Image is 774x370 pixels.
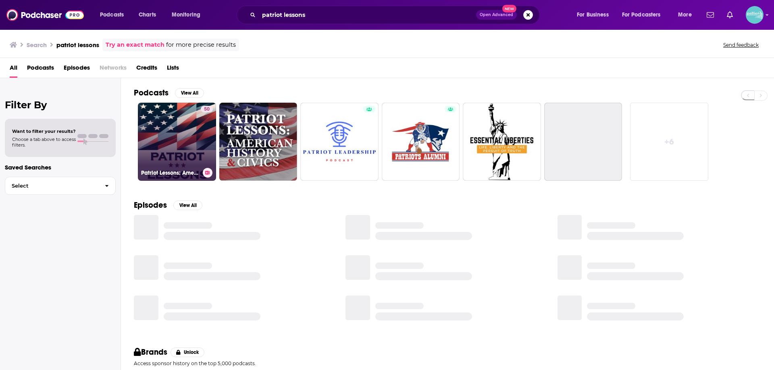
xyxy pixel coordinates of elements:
[5,183,98,188] span: Select
[6,7,84,23] img: Podchaser - Follow, Share and Rate Podcasts
[746,6,764,24] span: Logged in as JessicaPellien
[5,163,116,171] p: Saved Searches
[5,99,116,111] h2: Filter By
[746,6,764,24] img: User Profile
[134,200,202,210] a: EpisodesView All
[721,41,761,48] button: Send feedback
[480,13,513,17] span: Open Advanced
[134,200,167,210] h2: Episodes
[56,41,99,49] h3: patriot lessons
[622,9,661,21] span: For Podcasters
[201,106,213,112] a: 50
[12,128,76,134] span: Want to filter your results?
[617,8,672,21] button: open menu
[571,8,619,21] button: open menu
[746,6,764,24] button: Show profile menu
[5,177,116,195] button: Select
[175,88,204,98] button: View All
[244,6,547,24] div: Search podcasts, credits, & more...
[27,41,47,49] h3: Search
[138,103,216,181] a: 50Patriot Lessons: American History and Civics (Constitution, Declaration of Independence, etc.)
[171,347,205,357] button: Unlock
[703,8,717,22] a: Show notifications dropdown
[12,136,76,148] span: Choose a tab above to access filters.
[27,61,54,78] a: Podcasts
[134,360,761,366] p: Access sponsor history on the top 5,000 podcasts.
[64,61,90,78] a: Episodes
[172,9,200,21] span: Monitoring
[167,61,179,78] a: Lists
[476,10,517,20] button: Open AdvancedNew
[106,40,164,50] a: Try an exact match
[672,8,702,21] button: open menu
[94,8,134,21] button: open menu
[630,103,708,181] a: +6
[133,8,161,21] a: Charts
[134,347,167,357] h2: Brands
[577,9,609,21] span: For Business
[678,9,692,21] span: More
[134,88,204,98] a: PodcastsView All
[139,9,156,21] span: Charts
[204,105,210,114] span: 50
[502,5,517,12] span: New
[259,8,476,21] input: Search podcasts, credits, & more...
[100,9,124,21] span: Podcasts
[100,61,127,78] span: Networks
[173,201,202,210] button: View All
[724,8,736,22] a: Show notifications dropdown
[134,88,169,98] h2: Podcasts
[10,61,17,78] a: All
[136,61,157,78] a: Credits
[141,169,200,176] h3: Patriot Lessons: American History and Civics (Constitution, Declaration of Independence, etc.)
[166,8,211,21] button: open menu
[166,40,236,50] span: for more precise results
